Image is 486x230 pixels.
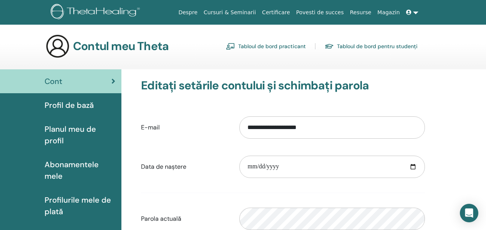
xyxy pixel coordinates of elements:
[293,5,347,20] a: Povesti de succes
[45,34,70,59] img: generic-user-icon.jpg
[259,5,293,20] a: Certificare
[135,212,234,226] label: Parola actuală
[141,79,425,92] h3: Editați setările contului și schimbați parola
[374,5,403,20] a: Magazin
[45,99,94,111] span: Profil de bază
[51,4,143,21] img: logo.png
[73,39,169,53] h3: Contul meu Theta
[226,43,235,50] img: chalkboard-teacher.svg
[325,43,334,50] img: graduation-cap.svg
[226,40,306,52] a: Tabloul de bord practicant
[175,5,201,20] a: Despre
[45,123,115,146] span: Planul meu de profil
[135,159,234,174] label: Data de naștere
[201,5,259,20] a: Cursuri & Seminarii
[45,159,115,182] span: Abonamentele mele
[135,120,234,135] label: E-mail
[45,194,115,217] span: Profilurile mele de plată
[347,5,375,20] a: Resurse
[460,204,478,222] div: Open Intercom Messenger
[325,40,418,52] a: Tabloul de bord pentru studenți
[45,76,62,87] span: Cont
